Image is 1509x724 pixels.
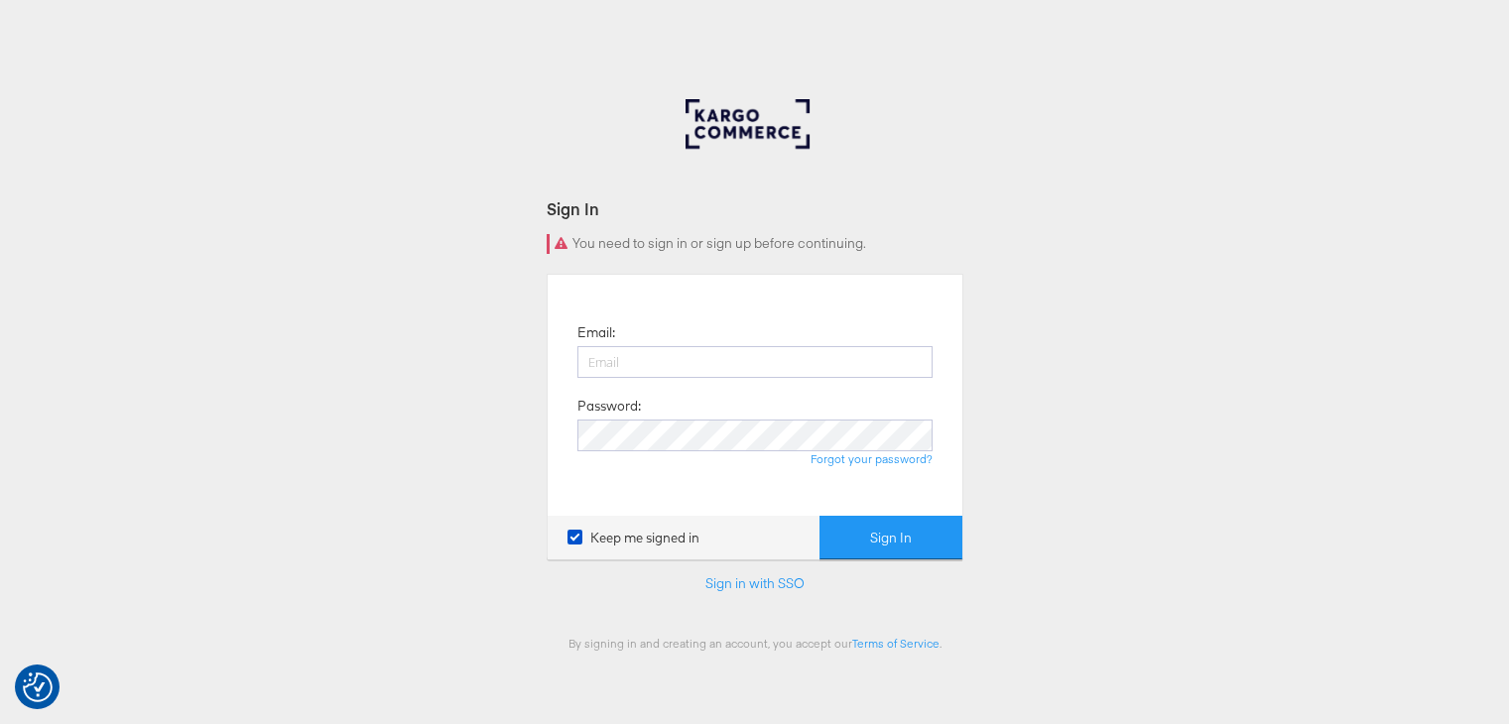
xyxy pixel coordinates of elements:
[547,234,963,254] div: You need to sign in or sign up before continuing.
[705,574,805,592] a: Sign in with SSO
[547,197,963,220] div: Sign In
[819,516,962,560] button: Sign In
[23,672,53,702] img: Revisit consent button
[577,346,933,378] input: Email
[567,529,699,547] label: Keep me signed in
[811,451,933,466] a: Forgot your password?
[23,672,53,702] button: Consent Preferences
[577,397,641,416] label: Password:
[577,323,615,342] label: Email:
[547,636,963,651] div: By signing in and creating an account, you accept our .
[852,636,940,651] a: Terms of Service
